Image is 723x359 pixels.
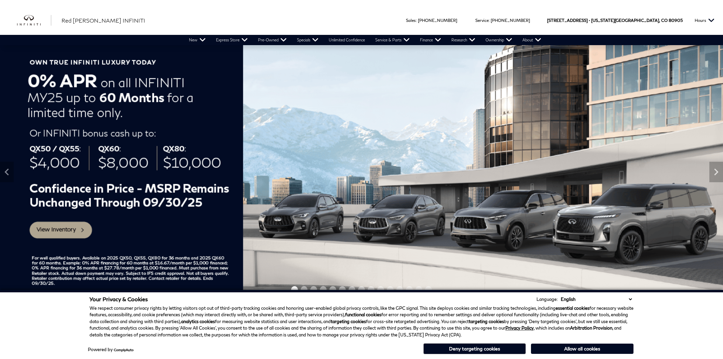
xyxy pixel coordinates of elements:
a: [PHONE_NUMBER] [491,18,530,23]
a: Unlimited Confidence [324,35,370,45]
a: Pre-Owned [253,35,292,45]
span: Go to slide 15 [425,286,432,293]
span: Your Privacy & Cookies [90,296,148,302]
span: Go to slide 11 [387,286,394,293]
span: Go to slide 5 [329,286,336,293]
div: Powered by [88,347,134,352]
span: Go to slide 7 [349,286,355,293]
span: [US_STATE][GEOGRAPHIC_DATA], [591,6,660,35]
span: Sales [406,18,416,23]
div: Language: [536,297,558,302]
strong: functional cookies [345,312,381,317]
select: Language Select [559,296,633,303]
img: INFINITI [17,15,51,26]
a: Research [446,35,480,45]
a: Privacy Policy [505,325,534,331]
a: New [184,35,211,45]
span: Go to slide 4 [320,286,327,293]
a: infiniti [17,15,51,26]
a: Ownership [480,35,517,45]
span: Go to slide 3 [310,286,317,293]
strong: targeting cookies [331,319,366,324]
span: Go to slide 8 [358,286,365,293]
span: [STREET_ADDRESS] • [547,6,590,35]
span: Service [475,18,489,23]
span: : [416,18,417,23]
a: ComplyAuto [114,348,134,352]
span: Go to slide 12 [396,286,403,293]
strong: Arbitration Provision [570,325,612,331]
div: Next [709,162,723,182]
a: Express Store [211,35,253,45]
span: Red [PERSON_NAME] INFINITI [62,17,145,24]
strong: targeting cookies [469,319,504,324]
a: [STREET_ADDRESS] • [US_STATE][GEOGRAPHIC_DATA], CO 80905 [547,18,683,23]
button: Open the hours dropdown [691,6,718,35]
span: Go to slide 1 [291,286,298,293]
strong: essential cookies [556,305,589,311]
span: Go to slide 6 [339,286,346,293]
span: Go to slide 10 [377,286,384,293]
a: Service & Parts [370,35,415,45]
span: Go to slide 9 [368,286,374,293]
span: : [489,18,490,23]
span: Go to slide 13 [406,286,413,293]
span: Go to slide 2 [301,286,308,293]
span: 80905 [669,6,683,35]
button: Allow all cookies [531,344,633,354]
strong: analytics cookies [181,319,215,324]
a: [PHONE_NUMBER] [418,18,457,23]
span: Go to slide 14 [415,286,422,293]
p: We respect consumer privacy rights by letting visitors opt out of third-party tracking cookies an... [90,305,633,338]
span: CO [661,6,668,35]
nav: Main Navigation [184,35,546,45]
a: Specials [292,35,324,45]
a: Red [PERSON_NAME] INFINITI [62,16,145,25]
button: Deny targeting cookies [423,343,526,354]
a: About [517,35,546,45]
a: Finance [415,35,446,45]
